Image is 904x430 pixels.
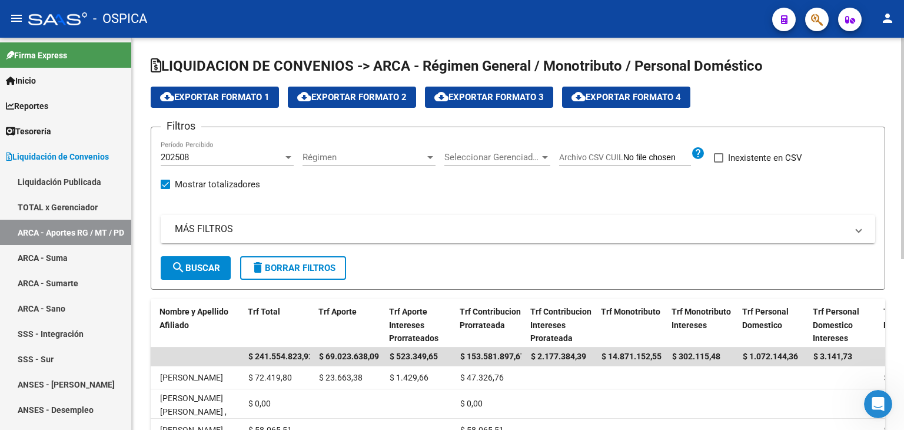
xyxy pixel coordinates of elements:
mat-icon: person [880,11,895,25]
span: $ 3.141,73 [813,352,852,361]
button: Exportar Formato 2 [288,87,416,108]
span: Reportes [6,100,48,113]
span: 202508 [161,152,189,163]
span: Trf Aporte [318,307,357,316]
span: Régimen [303,152,425,163]
span: Trf Aporte Intereses Prorrateados [389,307,438,343]
span: Trf Total [248,307,280,316]
datatable-header-cell: Trf Total [243,299,314,351]
button: Exportar Formato 1 [151,87,279,108]
span: Exportar Formato 1 [160,92,270,102]
span: - OSPICA [93,6,147,32]
mat-icon: help [691,146,705,160]
datatable-header-cell: Nombre y Apellido Afiliado [155,299,243,351]
span: Seleccionar Gerenciador [444,152,540,163]
span: Trf Personal Domestico [742,307,789,330]
h3: Filtros [161,118,201,134]
span: [PERSON_NAME] [PERSON_NAME] , [160,393,227,416]
span: Buscar [171,263,220,273]
span: Liquidación de Convenios [6,150,109,163]
span: Tesorería [6,125,51,138]
button: Buscar [161,256,231,280]
mat-panel-title: MÁS FILTROS [175,223,847,236]
datatable-header-cell: Trf Aporte Intereses Prorrateados [384,299,455,351]
span: $ 2.177.384,39 [531,352,586,361]
mat-icon: menu [9,11,24,25]
span: Inicio [6,74,36,87]
span: $ 47.326,76 [460,373,504,382]
span: $ 1.072.144,36 [743,352,798,361]
span: Exportar Formato 3 [434,92,544,102]
iframe: Intercom live chat [864,390,892,418]
span: Firma Express [6,49,67,62]
datatable-header-cell: Trf Contribucion Intereses Prorateada [526,299,596,351]
datatable-header-cell: Trf Personal Domestico Intereses [808,299,879,351]
span: $ 153.581.897,67 [460,352,525,361]
span: $ 523.349,65 [390,352,438,361]
span: Nombre y Apellido Afiliado [159,307,228,330]
span: Trf Monotributo Intereses [672,307,731,330]
span: $ 241.554.823,92 [248,352,313,361]
span: Borrar Filtros [251,263,335,273]
span: Trf Monotributo [601,307,660,316]
span: $ 14.871.152,55 [601,352,662,361]
span: Inexistente en CSV [728,151,802,165]
button: Exportar Formato 4 [562,87,690,108]
span: $ 0,00 [460,399,483,408]
span: Trf Personal Domestico Intereses [813,307,859,343]
span: Mostrar totalizadores [175,177,260,191]
span: [PERSON_NAME] [160,373,223,382]
span: Exportar Formato 4 [571,92,681,102]
span: $ 72.419,80 [248,373,292,382]
span: LIQUIDACION DE CONVENIOS -> ARCA - Régimen General / Monotributo / Personal Doméstico [151,58,763,74]
span: $ 1.429,66 [390,373,428,382]
datatable-header-cell: Trf Monotributo Intereses [667,299,737,351]
span: $ 23.663,38 [319,373,363,382]
input: Archivo CSV CUIL [623,153,691,163]
span: Trf Contribucion Prorrateada [460,307,521,330]
span: $ 302.115,48 [672,352,720,361]
mat-icon: search [171,260,185,274]
mat-expansion-panel-header: MÁS FILTROS [161,215,875,243]
button: Exportar Formato 3 [425,87,553,108]
datatable-header-cell: Trf Monotributo [596,299,667,351]
mat-icon: cloud_download [571,90,586,104]
button: Borrar Filtros [240,256,346,280]
mat-icon: delete [251,260,265,274]
span: $ 0,00 [248,399,271,408]
span: $ 69.023.638,09 [319,352,379,361]
datatable-header-cell: Trf Contribucion Prorrateada [455,299,526,351]
mat-icon: cloud_download [160,90,174,104]
mat-icon: cloud_download [297,90,311,104]
datatable-header-cell: Trf Personal Domestico [737,299,808,351]
mat-icon: cloud_download [434,90,448,104]
span: Archivo CSV CUIL [559,153,623,162]
span: Trf Contribucion Intereses Prorateada [530,307,591,343]
span: Exportar Formato 2 [297,92,407,102]
datatable-header-cell: Trf Aporte [314,299,384,351]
